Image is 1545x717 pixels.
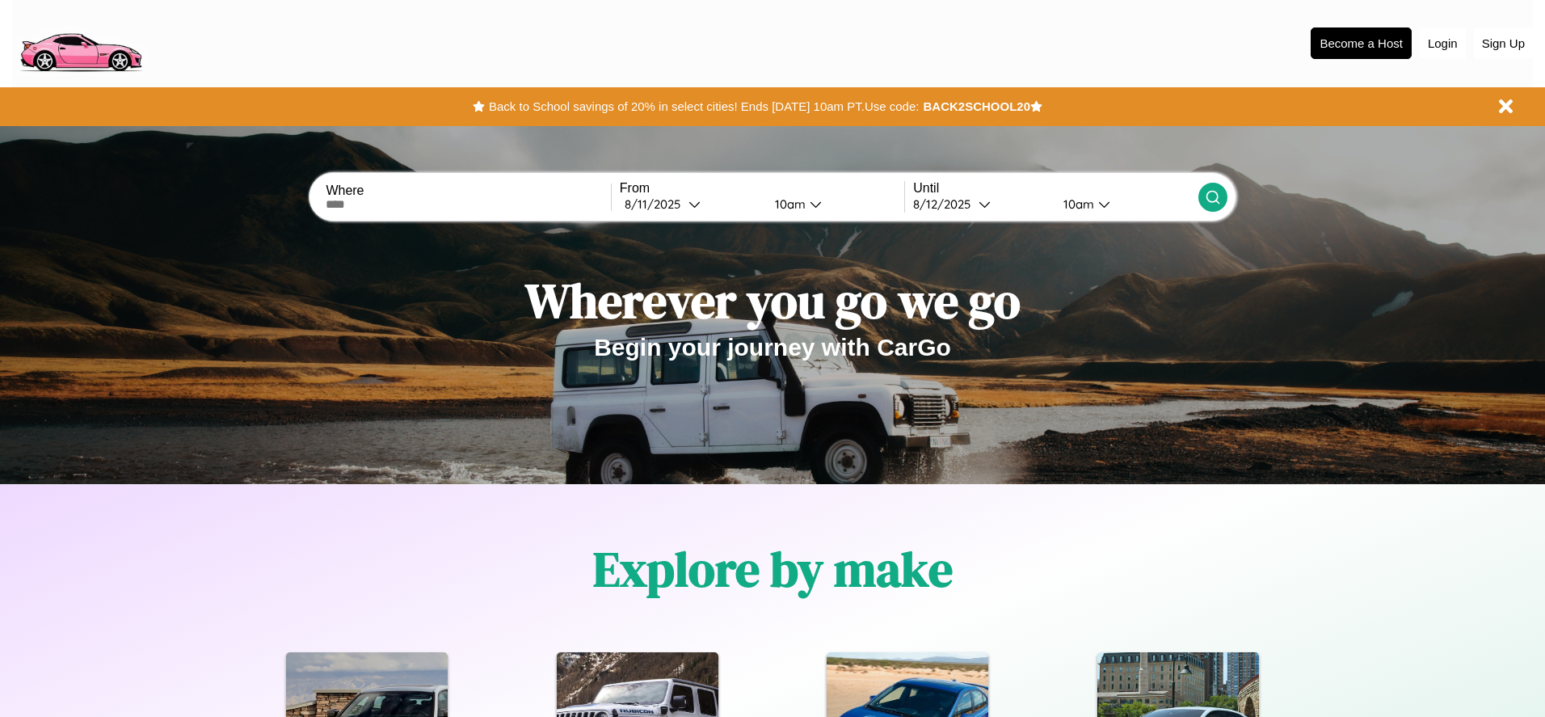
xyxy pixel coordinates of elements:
div: 8 / 11 / 2025 [625,196,688,212]
button: 8/11/2025 [620,196,762,213]
label: Where [326,183,610,198]
button: Sign Up [1474,28,1533,58]
label: Until [913,181,1198,196]
div: 8 / 12 / 2025 [913,196,979,212]
button: 10am [1050,196,1198,213]
b: BACK2SCHOOL20 [923,99,1030,113]
button: Become a Host [1311,27,1412,59]
div: 10am [767,196,810,212]
button: Back to School savings of 20% in select cities! Ends [DATE] 10am PT.Use code: [485,95,923,118]
button: Login [1420,28,1466,58]
label: From [620,181,904,196]
img: logo [12,8,149,76]
h1: Explore by make [593,536,953,602]
div: 10am [1055,196,1098,212]
button: 10am [762,196,904,213]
